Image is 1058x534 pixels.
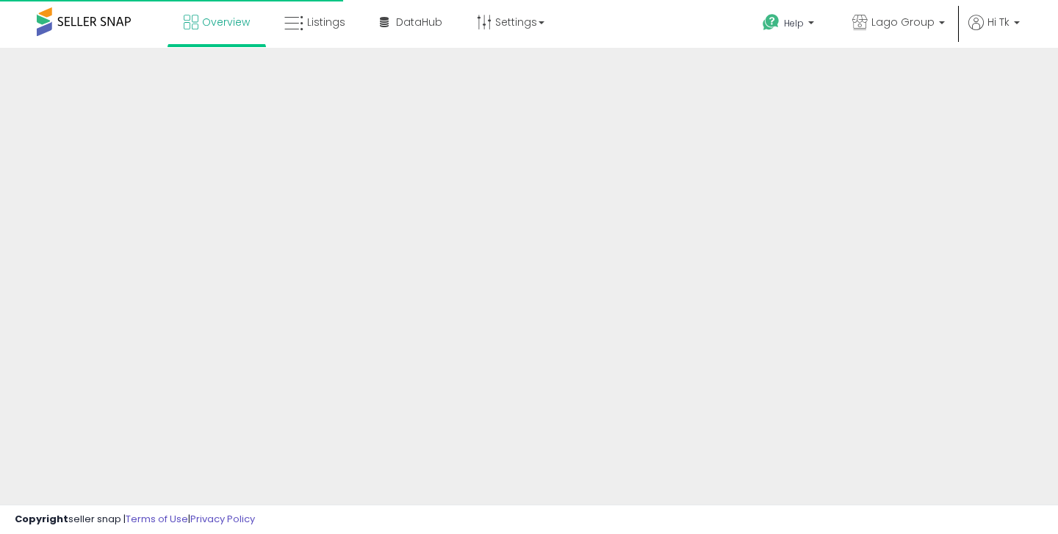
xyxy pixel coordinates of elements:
[202,15,250,29] span: Overview
[126,512,188,526] a: Terms of Use
[190,512,255,526] a: Privacy Policy
[751,2,829,48] a: Help
[396,15,442,29] span: DataHub
[762,13,780,32] i: Get Help
[987,15,1010,29] span: Hi Tk
[871,15,935,29] span: Lago Group
[784,17,804,29] span: Help
[968,15,1020,48] a: Hi Tk
[307,15,345,29] span: Listings
[15,512,68,526] strong: Copyright
[15,513,255,527] div: seller snap | |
